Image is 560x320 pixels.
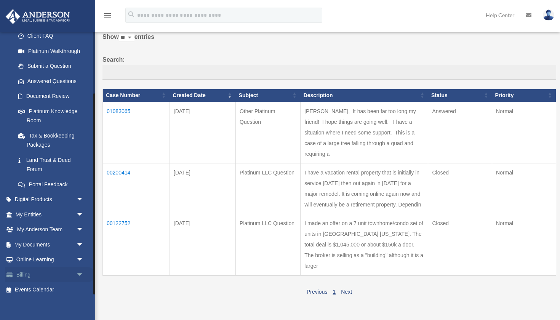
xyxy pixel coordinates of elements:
[170,214,235,275] td: [DATE]
[428,214,492,275] td: Closed
[103,163,170,214] td: 00200414
[103,11,112,20] i: menu
[301,214,428,275] td: I made an offer on a 7 unit townhome/condo set of units in [GEOGRAPHIC_DATA] [US_STATE]. The tota...
[492,102,556,163] td: Normal
[307,289,327,295] a: Previous
[5,237,95,252] a: My Documentsarrow_drop_down
[341,289,352,295] a: Next
[236,102,301,163] td: Other Platinum Question
[119,34,134,42] select: Showentries
[103,13,112,20] a: menu
[103,214,170,275] td: 00122752
[3,9,72,24] img: Anderson Advisors Platinum Portal
[76,237,91,253] span: arrow_drop_down
[103,102,170,163] td: 01083065
[102,54,556,80] label: Search:
[428,163,492,214] td: Closed
[11,128,91,152] a: Tax & Bookkeeping Packages
[127,10,136,19] i: search
[170,102,235,163] td: [DATE]
[333,289,336,295] a: 1
[102,32,556,50] label: Show entries
[102,65,556,80] input: Search:
[5,282,95,298] a: Events Calendar
[11,59,91,74] a: Submit a Question
[11,43,91,59] a: Platinum Walkthrough
[236,89,301,102] th: Subject: activate to sort column ascending
[492,89,556,102] th: Priority: activate to sort column ascending
[76,222,91,238] span: arrow_drop_down
[301,102,428,163] td: [PERSON_NAME], It has been far too long my friend! I hope things are going well. I have a situati...
[11,74,88,89] a: Answered Questions
[236,214,301,275] td: Platinum LLC Question
[11,104,91,128] a: Platinum Knowledge Room
[492,214,556,275] td: Normal
[11,89,91,104] a: Document Review
[76,192,91,208] span: arrow_drop_down
[301,89,428,102] th: Description: activate to sort column ascending
[492,163,556,214] td: Normal
[5,207,95,222] a: My Entitiesarrow_drop_down
[5,222,95,237] a: My Anderson Teamarrow_drop_down
[301,163,428,214] td: I have a vacation rental property that is initially in service [DATE] then out again in [DATE] fo...
[11,177,91,192] a: Portal Feedback
[428,102,492,163] td: Answered
[543,10,554,21] img: User Pic
[103,89,170,102] th: Case Number: activate to sort column ascending
[236,163,301,214] td: Platinum LLC Question
[5,252,95,267] a: Online Learningarrow_drop_down
[170,89,235,102] th: Created Date: activate to sort column ascending
[5,267,95,282] a: Billingarrow_drop_down
[76,252,91,268] span: arrow_drop_down
[76,207,91,222] span: arrow_drop_down
[5,192,95,207] a: Digital Productsarrow_drop_down
[11,29,91,44] a: Client FAQ
[76,267,91,283] span: arrow_drop_down
[428,89,492,102] th: Status: activate to sort column ascending
[170,163,235,214] td: [DATE]
[11,152,91,177] a: Land Trust & Deed Forum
